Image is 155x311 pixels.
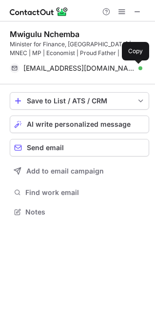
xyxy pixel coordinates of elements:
span: Find work email [25,188,145,197]
div: Save to List / ATS / CRM [27,97,132,105]
button: Add to email campaign [10,162,149,180]
img: ContactOut v5.3.10 [10,6,68,18]
span: AI write personalized message [27,120,131,128]
button: Send email [10,139,149,156]
span: [EMAIL_ADDRESS][DOMAIN_NAME] [23,64,135,73]
span: Add to email campaign [26,167,104,175]
button: AI write personalized message [10,116,149,133]
span: Send email [27,144,64,152]
button: Find work email [10,186,149,199]
button: Notes [10,205,149,219]
div: Mwigulu Nchemba [10,29,79,39]
div: Minister for Finance, [GEOGRAPHIC_DATA] | MNEC | MP | Economist | Proud Father | [10,40,149,58]
span: Notes [25,208,145,216]
button: save-profile-one-click [10,92,149,110]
